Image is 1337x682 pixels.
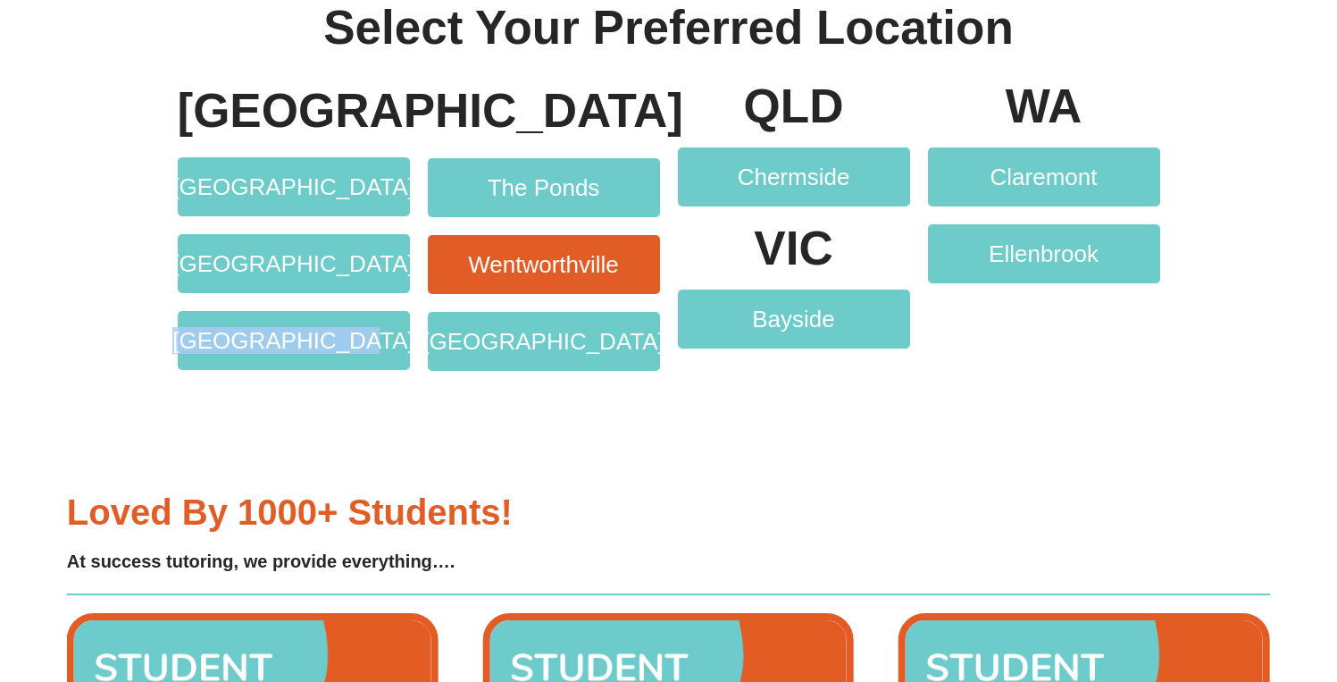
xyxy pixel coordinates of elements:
span: [GEOGRAPHIC_DATA] [172,329,414,352]
a: The Ponds [428,158,660,217]
a: [GEOGRAPHIC_DATA] [178,311,410,370]
h3: Loved by 1000+ students! [67,494,656,530]
a: [GEOGRAPHIC_DATA] [428,312,660,371]
span: The Ponds [488,176,600,199]
h4: [GEOGRAPHIC_DATA] [178,82,410,139]
span: [GEOGRAPHIC_DATA] [172,252,414,275]
a: Bayside [678,290,910,349]
span: Claremont [990,165,1098,189]
p: VIC [678,224,910,272]
iframe: Chat Widget [1031,480,1337,682]
p: QLD [678,82,910,130]
span: Bayside [752,307,835,331]
span: Wentworthville [468,253,619,276]
a: Chermside [678,147,910,206]
a: [GEOGRAPHIC_DATA] [178,234,410,293]
a: [GEOGRAPHIC_DATA] [178,157,410,216]
a: Ellenbrook [928,224,1160,283]
span: [GEOGRAPHIC_DATA] [422,330,664,353]
a: Wentworthville [428,235,660,294]
p: WA [928,82,1160,130]
h4: At success tutoring, we provide everything…. [67,548,656,576]
span: Ellenbrook [989,242,1099,265]
span: [GEOGRAPHIC_DATA] [172,175,414,198]
a: Claremont [928,147,1160,206]
span: Chermside [738,165,850,189]
b: Select Your Preferred Location [323,1,1014,54]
